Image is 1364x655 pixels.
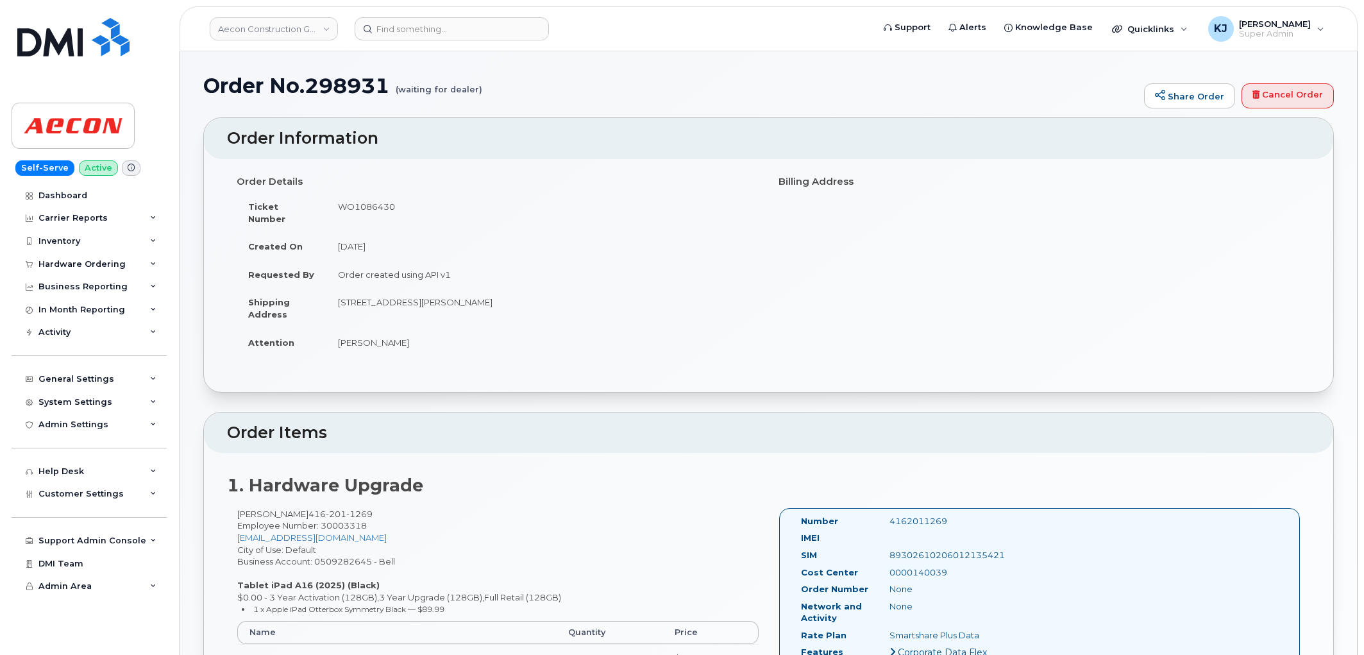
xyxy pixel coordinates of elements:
strong: Tablet iPad A16 (2025) (Black) [237,580,380,590]
label: Cost Center [801,566,858,579]
strong: Requested By [248,269,314,280]
span: Employee Number: 30003318 [237,520,367,531]
td: [DATE] [326,232,759,260]
div: None [880,583,1004,595]
strong: Shipping Address [248,297,290,319]
strong: Ticket Number [248,201,285,224]
div: 4162011269 [880,515,1004,527]
h4: Order Details [237,176,759,187]
strong: 1. Hardware Upgrade [227,475,423,496]
label: IMEI [801,532,820,544]
td: WO1086430 [326,192,759,232]
td: [STREET_ADDRESS][PERSON_NAME] [326,288,759,328]
small: 1 x Apple iPad Otterbox Symmetry Black — $89.99 [253,604,444,614]
td: [PERSON_NAME] [326,328,759,357]
label: Rate Plan [801,629,846,642]
th: Quantity [557,621,663,644]
div: 0000140039 [880,566,1004,579]
div: 89302610206012135421 [880,549,1004,561]
span: 201 [326,509,346,519]
td: Order created using API v1 [326,260,759,289]
h1: Order No.298931 [203,74,1138,97]
label: Number [801,515,838,527]
strong: Created On [248,241,303,251]
a: Share Order [1144,83,1235,109]
h2: Order Information [227,130,1310,148]
label: Network and Activity [801,600,871,624]
div: None [880,600,1004,613]
a: Cancel Order [1242,83,1334,109]
span: 1269 [346,509,373,519]
label: SIM [801,549,817,561]
h4: Billing Address [779,176,1301,187]
div: Smartshare Plus Data [880,629,1004,642]
th: Name [237,621,557,644]
small: (waiting for dealer) [396,74,482,94]
span: 416 [308,509,373,519]
strong: Attention [248,337,294,348]
h2: Order Items [227,424,1310,442]
label: Order Number [801,583,868,595]
a: [EMAIL_ADDRESS][DOMAIN_NAME] [237,532,387,543]
th: Price [663,621,758,644]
